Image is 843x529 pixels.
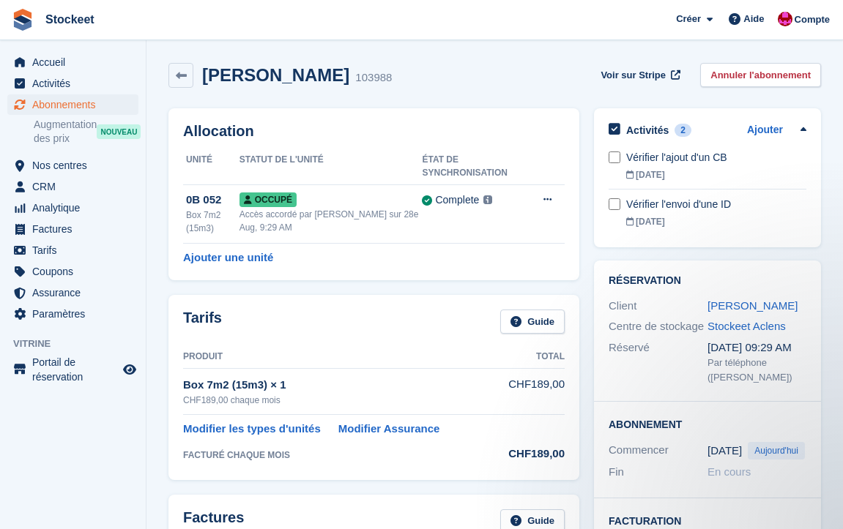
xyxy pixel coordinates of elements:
a: menu [7,176,138,197]
a: menu [7,94,138,115]
div: 0B 052 [186,192,239,209]
a: Modifier Assurance [338,421,440,438]
a: menu [7,155,138,176]
h2: Abonnement [609,416,806,431]
span: Occupé [239,192,297,207]
a: [PERSON_NAME] [708,299,798,312]
a: Stockeet [40,7,100,31]
div: Accès accordé par [PERSON_NAME] sur 28e Aug, 9:29 AM [239,208,423,234]
div: FACTURÉ CHAQUE MOIS [183,449,496,462]
a: Augmentation des prix NOUVEAU [34,117,138,146]
th: Unité [183,149,239,185]
span: Vitrine [13,337,146,351]
span: Augmentation des prix [34,118,97,146]
span: Compte [795,12,830,27]
th: Statut de l'unité [239,149,423,185]
div: [DATE] 09:29 AM [708,339,806,356]
img: Valentin BURDET [778,12,792,26]
a: menu [7,219,138,239]
span: Tarifs [32,240,120,260]
span: Aide [743,12,764,26]
span: Paramètres [32,304,120,324]
h2: Allocation [183,123,565,140]
a: Voir sur Stripe [595,63,683,87]
div: Réservé [609,339,708,385]
a: Modifier les types d'unités [183,421,321,438]
a: Vérifier l'ajout d'un CB [DATE] [626,143,806,189]
div: [DATE] [626,168,806,181]
a: Boutique d'aperçu [121,361,138,378]
a: menu [7,355,138,384]
span: Analytique [32,198,120,218]
td: CHF189,00 [496,368,565,414]
img: stora-icon-8386f47178a22dfd0bd8f6a31ec36ba5ce8667c1dd55bd0f319d3a0aa187defe.svg [12,9,34,31]
img: icon-info-grey-7440780725fd019a000dd9b08b2336e03edf1995a4989e88bcd33f0948082b44.svg [483,195,492,204]
a: menu [7,261,138,282]
span: CRM [32,176,120,197]
th: Total [496,345,565,369]
a: menu [7,198,138,218]
a: Vérifier l'envoi d'une ID [DATE] [626,190,806,236]
div: 2 [675,124,691,137]
div: Complete [435,192,479,208]
span: Coupons [32,261,120,282]
span: Assurance [32,282,120,303]
span: Portail de réservation [32,355,120,384]
th: Produit [183,345,496,369]
div: NOUVEAU [97,124,141,139]
a: Annuler l'abonnement [700,63,821,87]
div: Box 7m2 (15m3) [186,209,239,235]
h2: Tarifs [183,309,222,334]
div: 103988 [355,70,392,86]
a: Stockeet Aclens [708,320,786,332]
div: CHF189,00 chaque mois [183,394,496,407]
a: Guide [500,309,565,334]
h2: [PERSON_NAME] [202,65,349,85]
th: État de synchronisation [422,149,534,185]
span: Nos centres [32,155,120,176]
a: menu [7,240,138,260]
a: menu [7,282,138,303]
div: Vérifier l'envoi d'une ID [626,197,806,212]
a: menu [7,52,138,72]
a: menu [7,304,138,324]
span: Factures [32,219,120,239]
h2: Activités [626,124,669,137]
div: CHF189,00 [496,446,565,462]
div: Vérifier l'ajout d'un CB [626,150,806,165]
div: Box 7m2 (15m3) × 1 [183,377,496,394]
span: Créer [676,12,701,26]
div: Par téléphone ([PERSON_NAME]) [708,356,806,384]
a: Ajouter [747,122,783,139]
div: Centre de stockage [609,318,708,335]
h2: Réservation [609,275,806,287]
div: Client [609,298,708,315]
a: menu [7,73,138,94]
span: Activités [32,73,120,94]
span: Accueil [32,52,120,72]
a: Ajouter une unité [183,250,273,266]
div: [DATE] [626,215,806,228]
span: Voir sur Stripe [601,68,666,83]
span: Abonnements [32,94,120,115]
